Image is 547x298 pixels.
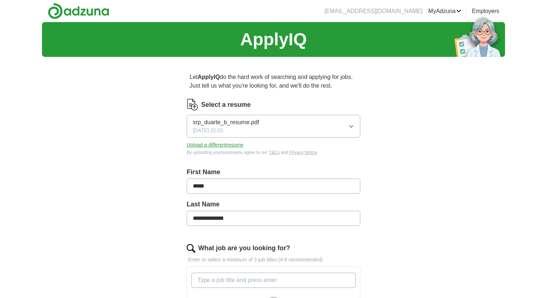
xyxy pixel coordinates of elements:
label: What job are you looking for? [198,243,290,253]
a: Privacy Notice [289,150,317,155]
h1: ApplyIQ [240,26,307,53]
img: Adzuna logo [48,3,109,19]
strong: ApplyIQ [198,74,220,80]
button: srp_duarte_b_resume.pdf[DATE] 22:23 [187,115,360,138]
p: Let do the hard work of searching and applying for jobs. Just tell us what you're looking for, an... [187,70,360,93]
p: Enter or select a minimum of 3 job titles (4-8 recommended) [187,256,360,264]
span: [DATE] 22:23 [193,127,223,134]
img: search.png [187,244,195,253]
input: Type a job title and press enter [191,273,356,288]
a: MyAdzuna [428,7,462,16]
div: By uploading your resume you agree to our and . [187,149,360,156]
li: [EMAIL_ADDRESS][DOMAIN_NAME] [325,7,423,16]
img: CV Icon [187,99,198,110]
button: Upload a differentresume [187,141,243,149]
label: Last Name [187,200,360,209]
label: First Name [187,167,360,177]
a: T&Cs [269,150,280,155]
a: Employers [472,7,499,16]
label: Select a resume [201,100,251,110]
span: srp_duarte_b_resume.pdf [193,118,259,127]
